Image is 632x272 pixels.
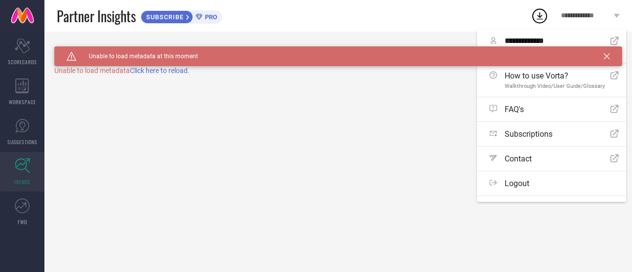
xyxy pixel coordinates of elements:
span: Walkthrough Video/User Guide/Glossary [505,83,605,89]
span: Click here to reload. [130,67,190,75]
div: Open download list [531,7,549,25]
span: Subscriptions [505,129,553,139]
a: How to use Vorta?Walkthrough Video/User Guide/Glossary [477,64,626,97]
span: SUBSCRIBE [141,13,186,21]
span: WORKSPACE [9,98,36,106]
span: Logout [505,179,529,188]
span: PRO [202,13,217,21]
span: Partner Insights [57,6,136,26]
span: SUGGESTIONS [7,138,38,146]
h1: TRENDS [54,46,83,54]
span: FWD [18,218,27,226]
a: Contact [477,147,626,171]
a: Subscriptions [477,122,626,146]
span: FAQ's [505,105,524,114]
span: Unable to load metadata at this moment [77,53,198,60]
a: FAQ's [477,97,626,121]
a: SUBSCRIBEPRO [141,8,222,24]
span: Contact [505,154,532,163]
span: TRENDS [14,178,31,186]
span: SCORECARDS [8,58,37,66]
div: Unable to load metadata [54,67,622,75]
span: How to use Vorta? [505,71,605,80]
